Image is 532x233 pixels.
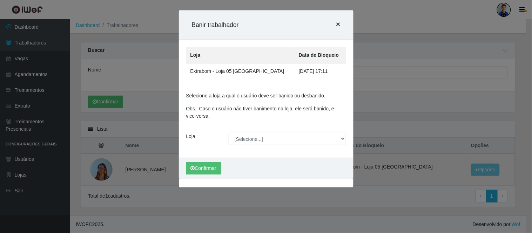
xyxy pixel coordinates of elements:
label: Loja [186,133,195,140]
p: Obs.: Caso o usuário não tiver banimento na loja, ele será banido, e vice-versa. [186,105,346,120]
time: [DATE] 17:11 [299,68,328,74]
td: Extrabom - Loja 05 [GEOGRAPHIC_DATA] [186,63,295,80]
span: × [336,20,340,28]
p: Selecione a loja a qual o usuário deve ser banido ou desbanido. [186,92,346,100]
h5: Banir trabalhador [192,20,239,29]
th: Data de Bloqueio [295,47,346,63]
th: Loja [186,47,295,63]
button: Close [330,15,346,33]
button: Confirmar [186,162,221,174]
